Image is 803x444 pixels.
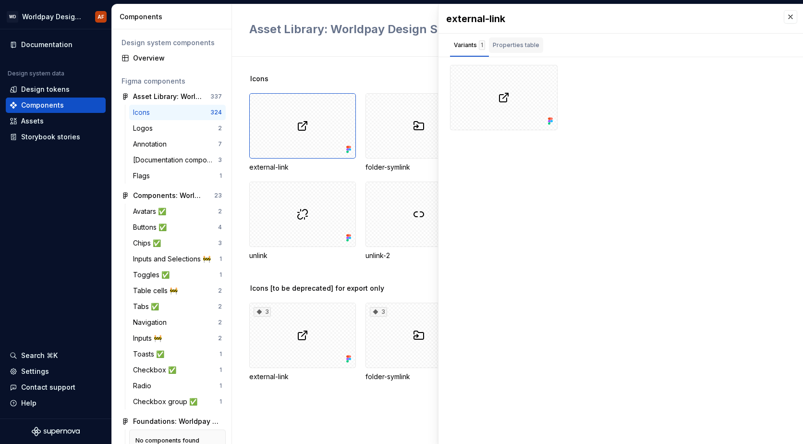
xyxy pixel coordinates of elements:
div: folder-symlink [365,93,472,172]
a: Checkbox group ✅1 [129,394,226,409]
div: Flags [133,171,154,181]
div: unlink-2 [365,251,472,260]
div: 2 [218,319,222,326]
div: Components: Worldpay Design System [133,191,205,200]
div: external-link [249,162,356,172]
svg: Supernova Logo [32,427,80,436]
div: Asset Library: Worldpay Design System [133,92,205,101]
div: Buttons ✅ [133,222,170,232]
div: 337 [210,93,222,100]
div: external-link [446,12,774,25]
div: 2 [218,334,222,342]
a: [Documentation components]3 [129,152,226,168]
div: 4 [218,223,222,231]
div: Toggles ✅ [133,270,173,280]
a: Overview [118,50,226,66]
div: 3 [218,239,222,247]
div: 2 [218,124,222,132]
div: Search ⌘K [21,351,58,360]
div: unlink-2 [365,182,472,260]
a: Assets [6,113,106,129]
div: external-link [249,93,356,172]
div: AF [97,13,104,21]
a: Tabs ✅2 [129,299,226,314]
div: Inputs and Selections 🚧 [133,254,215,264]
a: Inputs 🚧2 [129,331,226,346]
a: Foundations: Worldpay Design System [118,414,226,429]
div: Storybook stories [21,132,80,142]
a: Logos2 [129,121,226,136]
div: 2 [218,287,222,295]
a: Flags1 [129,168,226,184]
a: Components: Worldpay Design System23 [118,188,226,203]
div: Variants [454,40,485,50]
div: Design system components [122,38,222,48]
span: Asset Library: Worldpay Design System / [249,22,479,36]
div: Components [120,12,228,22]
div: 1 [219,398,222,406]
span: Icons [to be deprecated] for export only [250,284,384,293]
div: Design tokens [21,85,70,94]
div: Contact support [21,382,75,392]
div: Help [21,398,36,408]
div: 3 [254,307,271,317]
div: Components [21,100,64,110]
div: folder-symlink [365,372,472,382]
div: WD [7,11,18,23]
button: WDWorldpay Design SystemAF [2,6,109,27]
a: Design tokens [6,82,106,97]
div: Icons [133,108,154,117]
a: Components [6,98,106,113]
div: Checkbox ✅ [133,365,180,375]
div: 23 [214,192,222,199]
button: Contact support [6,380,106,395]
a: Buttons ✅4 [129,220,226,235]
div: Foundations: Worldpay Design System [133,417,222,426]
span: Icons [250,74,268,84]
div: Checkbox group ✅ [133,397,201,407]
a: Documentation [6,37,106,52]
div: Properties table [493,40,539,50]
a: Settings [6,364,106,379]
div: 1 [479,40,485,50]
div: Chips ✅ [133,238,165,248]
div: Assets [21,116,44,126]
div: 1 [219,350,222,358]
div: Settings [21,367,49,376]
a: Radio1 [129,378,226,394]
div: 2 [218,208,222,215]
div: 2 [218,303,222,310]
div: 3 [218,156,222,164]
div: 3 [370,307,387,317]
a: Asset Library: Worldpay Design System337 [118,89,226,104]
div: [Documentation components] [133,155,218,165]
div: 1 [219,382,222,390]
div: unlink [249,251,356,260]
a: Avatars ✅2 [129,204,226,219]
div: Figma components [122,76,222,86]
a: Table cells 🚧2 [129,283,226,298]
div: 1 [219,255,222,263]
a: Checkbox ✅1 [129,362,226,378]
div: 3folder-symlink [365,303,472,382]
a: Annotation7 [129,136,226,152]
div: 7 [218,140,222,148]
div: Inputs 🚧 [133,333,166,343]
div: Worldpay Design System [22,12,84,22]
a: Icons324 [129,105,226,120]
div: unlink [249,182,356,260]
a: Chips ✅3 [129,235,226,251]
div: Radio [133,381,155,391]
div: Toasts ✅ [133,349,168,359]
div: Overview [133,53,222,63]
button: Help [6,395,106,411]
a: Toasts ✅1 [129,346,226,362]
div: Annotation [133,139,170,149]
div: folder-symlink [365,162,472,172]
div: 3external-link [249,303,356,382]
div: Tabs ✅ [133,302,163,311]
div: Table cells 🚧 [133,286,182,296]
a: Toggles ✅1 [129,267,226,283]
div: Documentation [21,40,73,49]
